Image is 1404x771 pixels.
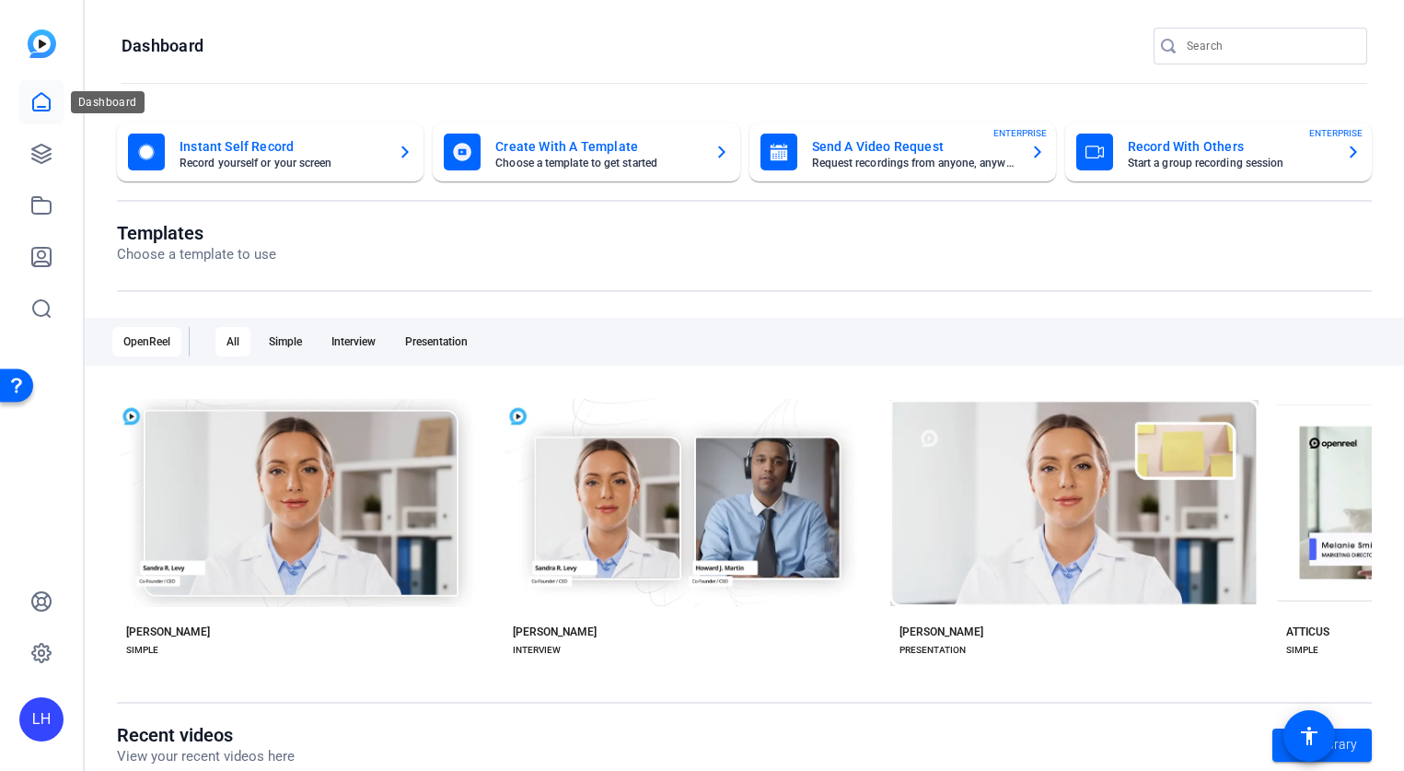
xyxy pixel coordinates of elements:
div: [PERSON_NAME] [899,625,983,639]
h1: Dashboard [122,35,203,57]
button: Create With A TemplateChoose a template to get started [433,123,739,181]
button: Record With OthersStart a group recording sessionENTERPRISE [1065,123,1372,181]
div: SIMPLE [1286,643,1318,658]
div: INTERVIEW [513,643,561,658]
div: All [215,327,250,356]
mat-card-title: Send A Video Request [812,135,1015,158]
div: Interview [320,327,387,356]
div: ATTICUS [1286,625,1329,639]
div: Simple [258,327,313,356]
button: Send A Video RequestRequest recordings from anyone, anywhereENTERPRISE [749,123,1056,181]
p: View your recent videos here [117,746,295,767]
div: [PERSON_NAME] [126,625,210,639]
button: Instant Self RecordRecord yourself or your screen [117,123,424,181]
div: Dashboard [71,91,145,113]
div: PRESENTATION [899,643,966,658]
mat-card-title: Instant Self Record [180,135,383,158]
a: Go to library [1272,729,1372,762]
input: Search [1187,35,1352,57]
div: [PERSON_NAME] [513,625,597,639]
span: ENTERPRISE [993,126,1047,140]
mat-card-subtitle: Request recordings from anyone, anywhere [812,158,1015,169]
div: LH [19,697,64,742]
mat-card-title: Record With Others [1128,135,1331,158]
div: SIMPLE [126,643,158,658]
mat-card-subtitle: Record yourself or your screen [180,158,383,169]
mat-icon: accessibility [1298,725,1320,747]
p: Choose a template to use [117,244,276,265]
mat-card-subtitle: Choose a template to get started [495,158,699,169]
mat-card-title: Create With A Template [495,135,699,158]
h1: Recent videos [117,724,295,746]
span: ENTERPRISE [1309,126,1363,140]
img: blue-gradient.svg [28,29,56,58]
div: OpenReel [112,327,181,356]
h1: Templates [117,222,276,244]
div: Presentation [394,327,479,356]
mat-card-subtitle: Start a group recording session [1128,158,1331,169]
